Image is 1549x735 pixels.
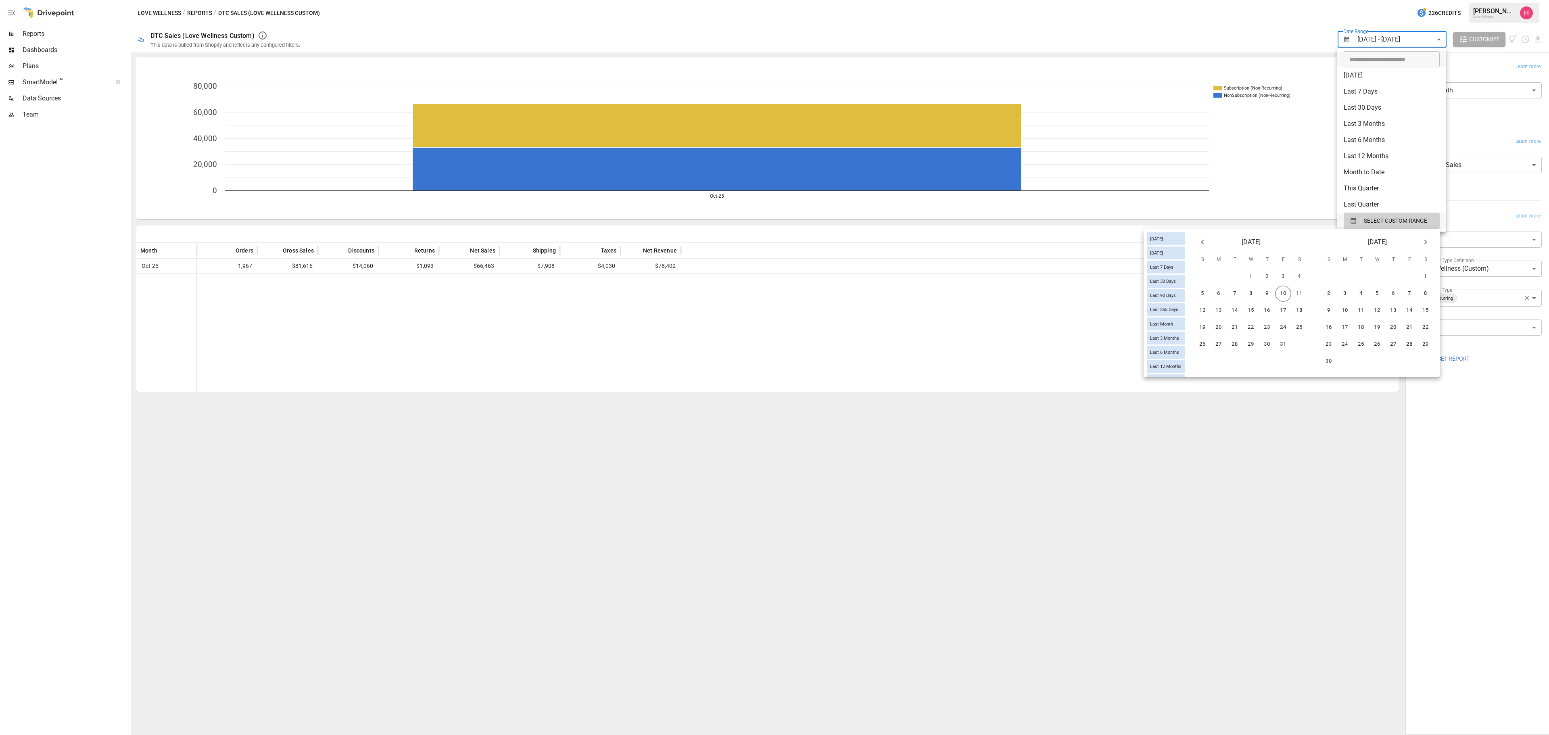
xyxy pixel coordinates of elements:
span: Sunday [1321,252,1336,268]
span: Last 7 Days [1147,265,1177,270]
button: 3 [1337,286,1353,302]
button: 21 [1227,319,1243,336]
span: Monday [1211,252,1226,268]
button: 28 [1227,336,1243,353]
button: 1 [1243,269,1259,285]
button: 6 [1385,286,1401,302]
span: Last 12 Months [1147,364,1185,369]
button: 19 [1194,319,1211,336]
button: 16 [1321,319,1337,336]
button: 20 [1211,319,1227,336]
button: 4 [1353,286,1369,302]
div: Last 90 Days [1147,289,1185,302]
button: 12 [1369,303,1385,319]
button: 3 [1275,269,1291,285]
button: 11 [1353,303,1369,319]
span: Monday [1338,252,1352,268]
span: [DATE] [1147,251,1166,256]
button: 20 [1385,319,1401,336]
li: This Quarter [1337,180,1446,196]
button: 9 [1259,286,1275,302]
li: Month to Date [1337,164,1446,180]
button: 7 [1227,286,1243,302]
button: 29 [1243,336,1259,353]
span: Saturday [1418,252,1433,268]
div: Last 7 Days [1147,261,1185,274]
button: 1 [1417,269,1434,285]
button: 6 [1211,286,1227,302]
span: Friday [1276,252,1290,268]
span: Thursday [1260,252,1274,268]
span: Last 365 Days [1147,307,1182,312]
span: Tuesday [1354,252,1368,268]
li: Last 7 Days [1337,84,1446,100]
li: Last 6 Months [1337,132,1446,148]
button: 2 [1321,286,1337,302]
button: 23 [1321,336,1337,353]
button: 21 [1401,319,1417,336]
button: 18 [1353,319,1369,336]
button: 14 [1401,303,1417,319]
li: Last Quarter [1337,196,1446,213]
button: 2 [1259,269,1275,285]
span: Wednesday [1244,252,1258,268]
button: 17 [1337,319,1353,336]
button: 24 [1275,319,1291,336]
div: Last 365 Days [1147,303,1185,316]
button: 26 [1194,336,1211,353]
button: 26 [1369,336,1385,353]
button: 7 [1401,286,1417,302]
button: 15 [1243,303,1259,319]
span: Last Month [1147,322,1176,327]
button: 27 [1385,336,1401,353]
span: Sunday [1195,252,1210,268]
button: 31 [1275,336,1291,353]
div: Last 12 Months [1147,360,1185,373]
button: 19 [1369,319,1385,336]
button: 14 [1227,303,1243,319]
button: 5 [1369,286,1385,302]
div: Last 6 Months [1147,346,1185,359]
div: Last 30 Days [1147,275,1185,288]
button: 29 [1417,336,1434,353]
button: 25 [1291,319,1307,336]
span: Thursday [1386,252,1401,268]
button: 13 [1211,303,1227,319]
span: Wednesday [1370,252,1384,268]
button: 5 [1194,286,1211,302]
span: SELECT CUSTOM RANGE [1364,216,1427,226]
span: [DATE] [1368,236,1387,248]
button: 28 [1401,336,1417,353]
span: Tuesday [1228,252,1242,268]
span: Last 6 Months [1147,350,1182,355]
button: 9 [1321,303,1337,319]
li: Last 3 Months [1337,116,1446,132]
li: Last 12 Months [1337,148,1446,164]
button: 13 [1385,303,1401,319]
button: SELECT CUSTOM RANGE [1344,213,1440,229]
button: 30 [1321,353,1337,370]
button: 8 [1243,286,1259,302]
span: Saturday [1292,252,1307,268]
button: 27 [1211,336,1227,353]
span: [DATE] [1242,236,1261,248]
span: [DATE] [1147,236,1166,242]
button: 22 [1417,319,1434,336]
span: Last 3 Months [1147,336,1182,341]
span: Last 30 Days [1147,279,1179,284]
button: 24 [1337,336,1353,353]
button: 30 [1259,336,1275,353]
div: [DATE] [1147,246,1185,259]
div: Last 3 Months [1147,332,1185,345]
li: Last 30 Days [1337,100,1446,116]
button: 8 [1417,286,1434,302]
li: [DATE] [1337,67,1446,84]
button: 4 [1291,269,1307,285]
div: [DATE] [1147,232,1185,245]
button: 11 [1291,286,1307,302]
button: 10 [1275,286,1291,302]
div: Last Month [1147,317,1185,330]
button: 17 [1275,303,1291,319]
button: 10 [1337,303,1353,319]
button: 12 [1194,303,1211,319]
